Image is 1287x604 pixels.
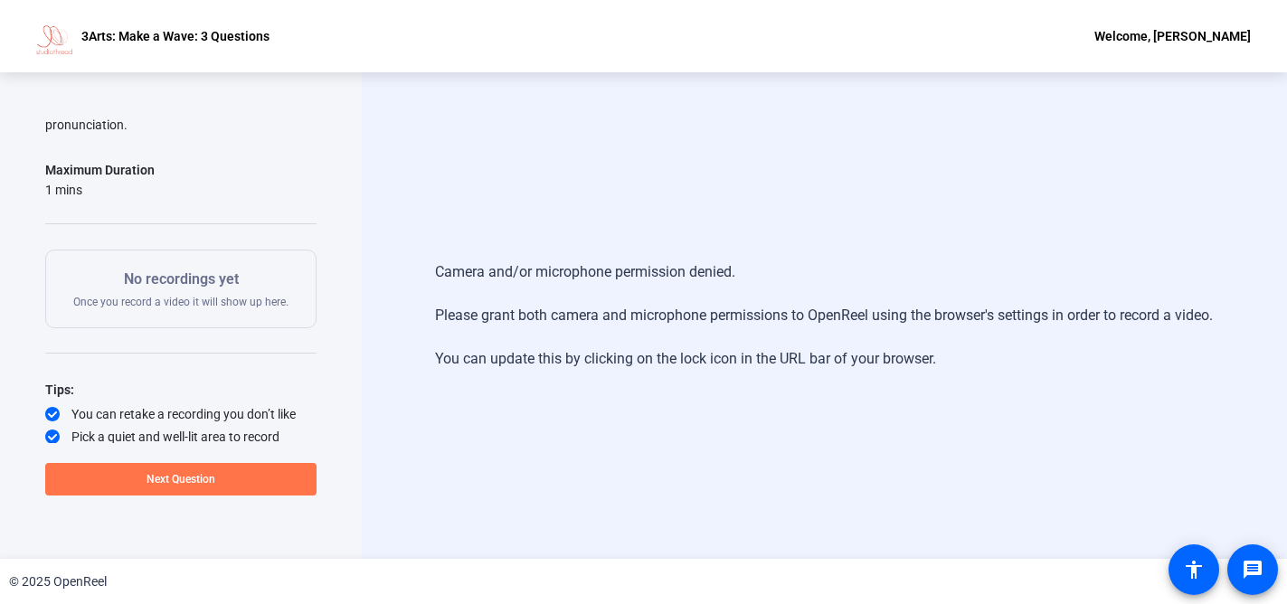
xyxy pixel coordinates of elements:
img: OpenReel logo [36,18,72,54]
div: Welcome, [PERSON_NAME] [1094,25,1251,47]
p: 3Arts: Make a Wave: 3 Questions [81,25,270,47]
div: Once you record a video it will show up here. [73,269,289,309]
div: Camera and/or microphone permission denied. Please grant both camera and microphone permissions t... [435,243,1213,388]
button: Next Question [45,463,317,495]
mat-icon: accessibility [1183,559,1205,580]
div: © 2025 OpenReel [9,572,107,591]
div: You can retake a recording you don’t like [45,405,317,423]
div: Tips: [45,379,317,401]
div: Pick a quiet and well-lit area to record [45,428,317,446]
div: 1 mins [45,181,155,199]
span: Next Question [147,473,215,486]
div: Maximum Duration [45,159,155,181]
mat-icon: message [1242,559,1263,580]
p: No recordings yet [73,269,289,290]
